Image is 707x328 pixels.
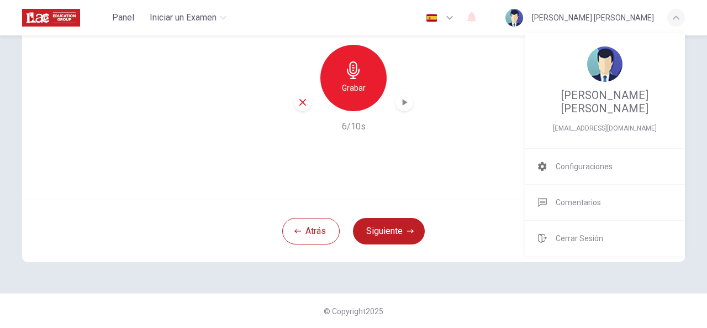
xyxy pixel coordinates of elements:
[556,232,603,245] span: Cerrar Sesión
[556,196,601,209] span: Comentarios
[556,160,613,173] span: Configuraciones
[538,88,672,115] span: [PERSON_NAME] [PERSON_NAME]
[525,149,685,184] a: Configuraciones
[538,122,672,135] span: abril_100393@hotmail.com
[587,46,622,82] img: Profile picture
